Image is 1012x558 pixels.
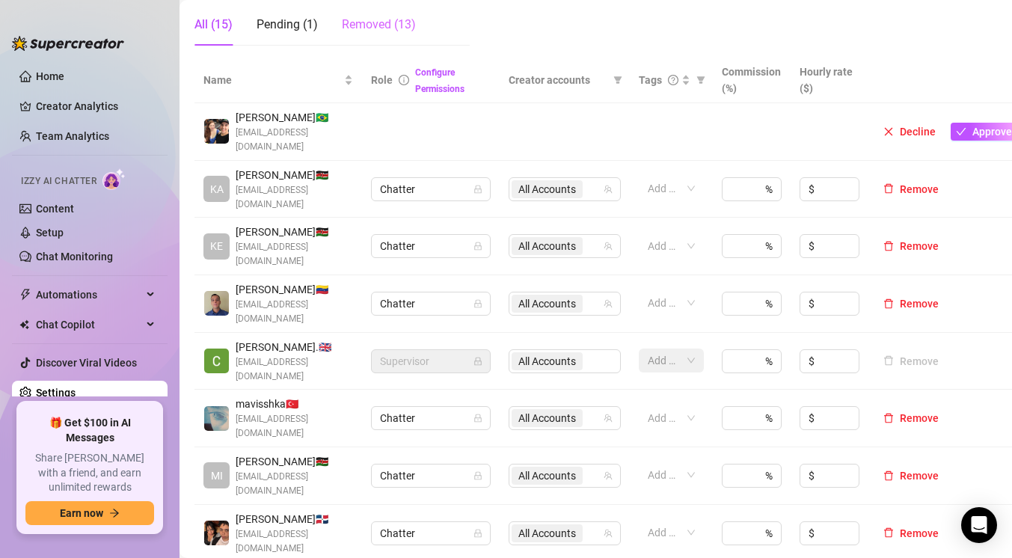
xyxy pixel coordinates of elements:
button: Remove [877,237,945,255]
span: Remove [900,412,939,424]
span: KE [210,238,223,254]
span: filter [613,76,622,85]
span: team [604,242,613,251]
span: delete [883,241,894,251]
span: team [604,414,613,423]
button: Earn nowarrow-right [25,501,154,525]
span: lock [473,242,482,251]
span: team [604,471,613,480]
span: All Accounts [518,295,576,312]
span: [EMAIL_ADDRESS][DOMAIN_NAME] [236,355,353,384]
span: [EMAIL_ADDRESS][DOMAIN_NAME] [236,183,353,212]
span: Share [PERSON_NAME] with a friend, and earn unlimited rewards [25,451,154,495]
span: Chat Copilot [36,313,142,337]
th: Hourly rate ($) [791,58,868,103]
th: Name [194,58,362,103]
img: Chat Copilot [19,319,29,330]
span: All Accounts [512,237,583,255]
span: [EMAIL_ADDRESS][DOMAIN_NAME] [236,470,353,498]
img: Gustavo Garcia [204,291,229,316]
span: thunderbolt [19,289,31,301]
span: info-circle [399,75,409,85]
div: All (15) [194,16,233,34]
span: Approve [972,126,1012,138]
span: lock [473,357,482,366]
a: Settings [36,387,76,399]
span: lock [473,471,482,480]
span: delete [883,527,894,538]
span: [EMAIL_ADDRESS][DOMAIN_NAME] [236,126,353,154]
button: Remove [877,409,945,427]
span: All Accounts [518,238,576,254]
span: lock [473,299,482,308]
span: Remove [900,470,939,482]
span: 🎁 Get $100 in AI Messages [25,416,154,445]
span: filter [696,76,705,85]
button: Remove [877,352,945,370]
div: Removed (13) [342,16,416,34]
span: Automations [36,283,142,307]
span: Role [371,74,393,86]
img: Cherry Berry [204,349,229,373]
span: Creator accounts [509,72,607,88]
span: MI [211,467,223,484]
span: [PERSON_NAME] 🇰🇪 [236,167,353,183]
div: Open Intercom Messenger [961,507,997,543]
span: close [883,126,894,137]
span: delete [883,470,894,481]
span: delete [883,183,894,194]
span: delete [883,413,894,423]
span: lock [473,414,482,423]
span: Chatter [380,235,482,257]
img: Henry Damirón [204,521,229,545]
span: All Accounts [512,524,583,542]
span: question-circle [668,75,678,85]
span: Chatter [380,178,482,200]
span: team [604,529,613,538]
span: Remove [900,240,939,252]
span: [PERSON_NAME] 🇩🇴 [236,511,353,527]
span: lock [473,185,482,194]
span: Remove [900,527,939,539]
span: Name [203,72,341,88]
span: lock [473,529,482,538]
span: [PERSON_NAME] 🇰🇪 [236,224,353,240]
a: Chat Monitoring [36,251,113,263]
span: [EMAIL_ADDRESS][DOMAIN_NAME] [236,412,353,441]
span: [EMAIL_ADDRESS][DOMAIN_NAME] [236,298,353,326]
span: Chatter [380,522,482,545]
span: [EMAIL_ADDRESS][DOMAIN_NAME] [236,240,353,269]
th: Commission (%) [713,58,791,103]
img: mavisshka [204,406,229,431]
a: Home [36,70,64,82]
button: Remove [877,295,945,313]
span: Izzy AI Chatter [21,174,96,188]
button: Decline [877,123,942,141]
span: [PERSON_NAME]. 🇬🇧 [236,339,353,355]
span: Tags [639,72,662,88]
span: All Accounts [512,467,583,485]
span: Chatter [380,465,482,487]
span: [PERSON_NAME] 🇧🇷 [236,109,353,126]
a: Content [36,203,74,215]
span: All Accounts [512,409,583,427]
a: Configure Permissions [415,67,464,94]
span: Supervisor [380,350,482,372]
span: team [604,299,613,308]
button: Remove [877,524,945,542]
span: [PERSON_NAME] 🇻🇪 [236,281,353,298]
span: check [956,126,966,137]
a: Team Analytics [36,130,109,142]
span: Remove [900,298,939,310]
a: Discover Viral Videos [36,357,137,369]
span: Earn now [60,507,103,519]
span: All Accounts [518,467,576,484]
span: team [604,185,613,194]
span: All Accounts [518,410,576,426]
span: Chatter [380,292,482,315]
span: All Accounts [518,525,576,542]
a: Setup [36,227,64,239]
span: All Accounts [512,180,583,198]
span: arrow-right [109,508,120,518]
span: [PERSON_NAME] 🇰🇪 [236,453,353,470]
